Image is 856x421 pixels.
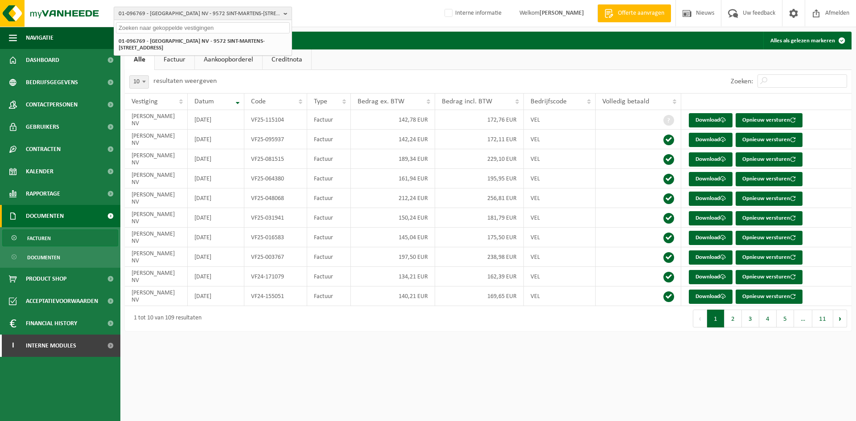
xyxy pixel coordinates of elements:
[244,149,307,169] td: VF25-081515
[742,310,759,327] button: 3
[188,130,244,149] td: [DATE]
[736,211,802,225] button: Opnieuw versturen
[9,335,17,357] span: I
[119,7,280,20] span: 01-096769 - [GEOGRAPHIC_DATA] NV - 9572 SINT-MARTENS-[STREET_ADDRESS]
[26,312,77,335] span: Financial History
[26,268,66,290] span: Product Shop
[244,286,307,306] td: VF24-155051
[307,149,351,169] td: Factuur
[188,188,244,208] td: [DATE]
[524,247,596,267] td: VEL
[26,335,76,357] span: Interne modules
[435,130,524,149] td: 172,11 EUR
[188,228,244,247] td: [DATE]
[736,270,802,284] button: Opnieuw versturen
[244,188,307,208] td: VF25-048068
[132,98,158,105] span: Vestiging
[689,211,733,225] a: Download
[119,38,265,51] strong: 01-096769 - [GEOGRAPHIC_DATA] NV - 9572 SINT-MARTENS-[STREET_ADDRESS]
[689,172,733,186] a: Download
[244,247,307,267] td: VF25-003767
[26,27,53,49] span: Navigatie
[251,98,266,105] span: Code
[125,286,188,306] td: [PERSON_NAME] NV
[125,188,188,208] td: [PERSON_NAME] NV
[435,267,524,286] td: 162,39 EUR
[155,49,194,70] a: Factuur
[351,110,435,130] td: 142,78 EUR
[125,110,188,130] td: [PERSON_NAME] NV
[307,130,351,149] td: Factuur
[125,208,188,228] td: [PERSON_NAME] NV
[125,169,188,188] td: [PERSON_NAME] NV
[351,286,435,306] td: 140,21 EUR
[689,113,733,127] a: Download
[736,290,802,304] button: Opnieuw versturen
[759,310,777,327] button: 4
[26,49,59,71] span: Dashboard
[442,98,492,105] span: Bedrag incl. BTW
[833,310,847,327] button: Next
[188,149,244,169] td: [DATE]
[244,169,307,188] td: VF25-064380
[307,188,351,208] td: Factuur
[351,228,435,247] td: 145,04 EUR
[435,208,524,228] td: 181,79 EUR
[602,98,649,105] span: Volledig betaald
[435,286,524,306] td: 169,65 EUR
[195,49,262,70] a: Aankoopborderel
[707,310,724,327] button: 1
[307,208,351,228] td: Factuur
[736,172,802,186] button: Opnieuw versturen
[731,78,753,85] label: Zoeken:
[114,7,292,20] button: 01-096769 - [GEOGRAPHIC_DATA] NV - 9572 SINT-MARTENS-[STREET_ADDRESS]
[26,94,78,116] span: Contactpersonen
[125,130,188,149] td: [PERSON_NAME] NV
[689,290,733,304] a: Download
[26,183,60,205] span: Rapportage
[125,49,154,70] a: Alle
[129,75,149,89] span: 10
[194,98,214,105] span: Datum
[689,192,733,206] a: Download
[116,22,290,33] input: Zoeken naar gekoppelde vestigingen
[307,247,351,267] td: Factuur
[27,249,60,266] span: Documenten
[736,133,802,147] button: Opnieuw versturen
[244,267,307,286] td: VF24-171079
[130,76,148,88] span: 10
[188,286,244,306] td: [DATE]
[724,310,742,327] button: 2
[2,249,118,266] a: Documenten
[307,110,351,130] td: Factuur
[794,310,812,327] span: …
[524,169,596,188] td: VEL
[358,98,404,105] span: Bedrag ex. BTW
[351,247,435,267] td: 197,50 EUR
[736,250,802,265] button: Opnieuw versturen
[129,311,202,327] div: 1 tot 10 van 109 resultaten
[125,149,188,169] td: [PERSON_NAME] NV
[736,113,802,127] button: Opnieuw versturen
[27,230,51,247] span: Facturen
[616,9,667,18] span: Offerte aanvragen
[539,10,584,16] strong: [PERSON_NAME]
[763,32,851,49] button: Alles als gelezen markeren
[26,116,59,138] span: Gebruikers
[435,247,524,267] td: 238,98 EUR
[524,188,596,208] td: VEL
[26,205,64,227] span: Documenten
[812,310,833,327] button: 11
[244,130,307,149] td: VF25-095937
[597,4,671,22] a: Offerte aanvragen
[26,71,78,94] span: Bedrijfsgegevens
[524,286,596,306] td: VEL
[153,78,217,85] label: resultaten weergeven
[125,267,188,286] td: [PERSON_NAME] NV
[125,228,188,247] td: [PERSON_NAME] NV
[524,110,596,130] td: VEL
[524,208,596,228] td: VEL
[188,267,244,286] td: [DATE]
[736,152,802,167] button: Opnieuw versturen
[351,267,435,286] td: 134,21 EUR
